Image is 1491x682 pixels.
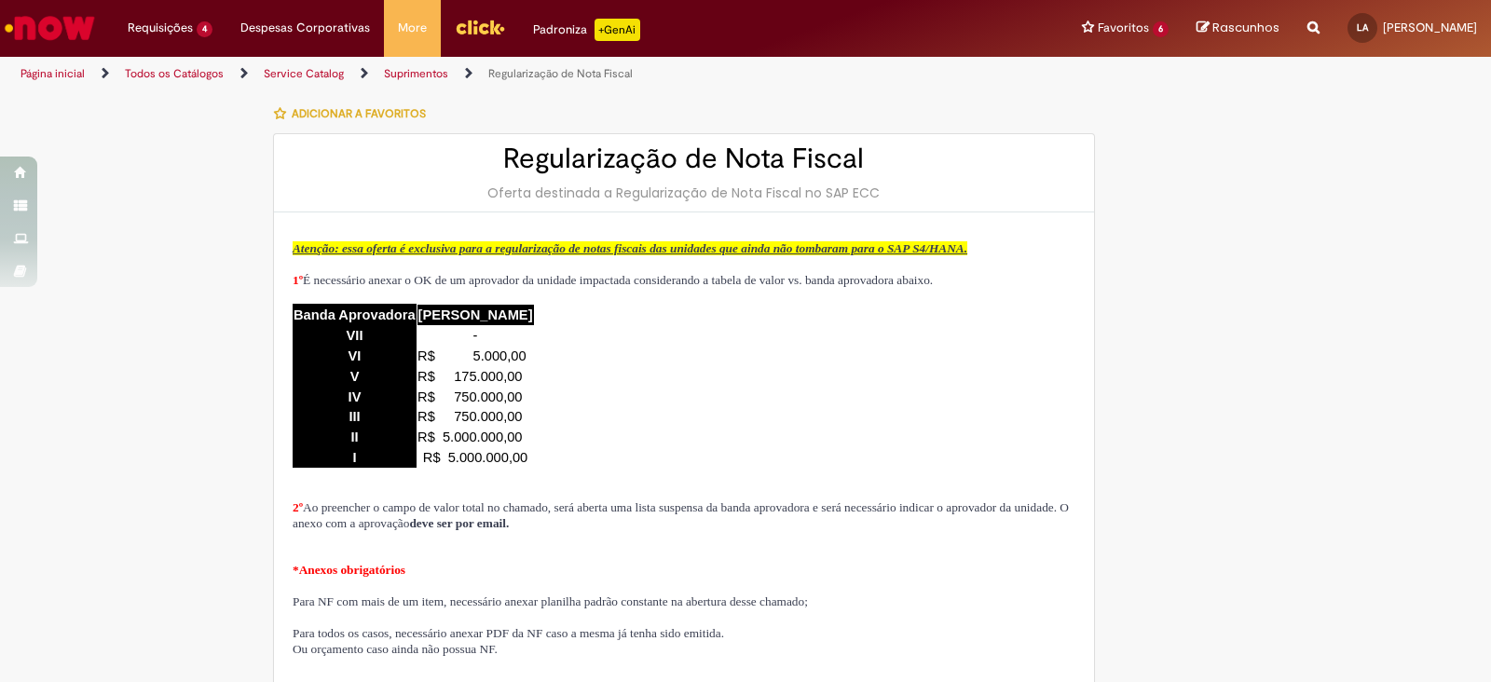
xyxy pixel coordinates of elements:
a: Service Catalog [264,66,344,81]
span: [PERSON_NAME] [1383,20,1477,35]
span: Requisições [128,19,193,37]
td: IV [293,387,417,407]
span: Ou orçamento caso ainda não possua NF. [293,642,498,656]
span: 4 [197,21,212,37]
span: More [398,19,427,37]
td: V [293,366,417,387]
ul: Trilhas de página [14,57,980,91]
span: É necessário anexar o OK de um aprovador da unidade impactada considerando a tabela de valor vs. ... [293,273,933,287]
td: II [293,427,417,447]
div: Oferta destinada a Regularização de Nota Fiscal no SAP ECC [293,184,1075,202]
span: *Anexos obrigatórios [293,563,405,577]
span: 1º [293,273,303,287]
h2: Regularização de Nota Fiscal [293,143,1075,174]
span: LA [1357,21,1368,34]
p: +GenAi [595,19,640,41]
td: I [293,447,417,468]
td: R$ 750.000,00 [417,406,534,427]
span: 6 [1153,21,1169,37]
td: R$ 5.000.000,00 [417,427,534,447]
span: Para todos os casos, necessário anexar PDF da NF caso a mesma já tenha sido emitida. [293,626,724,640]
div: Padroniza [533,19,640,41]
td: R$ 175.000,00 [417,366,534,387]
span: Favoritos [1098,19,1149,37]
td: R$ 5.000,00 [417,346,534,366]
td: VII [293,325,417,346]
span: Atenção: essa oferta é exclusiva para a regularização de notas fiscais das unidades que ainda não... [293,241,967,255]
td: VI [293,346,417,366]
a: Todos os Catálogos [125,66,224,81]
strong: deve ser por email. [409,516,509,530]
img: click_logo_yellow_360x200.png [455,13,505,41]
span: Ao preencher o campo de valor total no chamado, será aberta uma lista suspensa da banda aprovador... [293,500,1069,530]
td: [PERSON_NAME] [417,304,534,324]
span: Despesas Corporativas [240,19,370,37]
span: Rascunhos [1212,19,1279,36]
a: Regularização de Nota Fiscal [488,66,633,81]
a: Página inicial [21,66,85,81]
td: R$ 750.000,00 [417,387,534,407]
a: Suprimentos [384,66,448,81]
img: ServiceNow [2,9,98,47]
span: 2º [293,500,303,514]
td: - [417,325,534,346]
td: R$ 5.000.000,00 [417,447,534,468]
button: Adicionar a Favoritos [273,94,436,133]
td: III [293,406,417,427]
span: Adicionar a Favoritos [292,106,426,121]
a: Rascunhos [1197,20,1279,37]
td: Banda Aprovadora [293,304,417,324]
span: Para NF com mais de um item, necessário anexar planilha padrão constante na abertura desse chamado; [293,594,808,608]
